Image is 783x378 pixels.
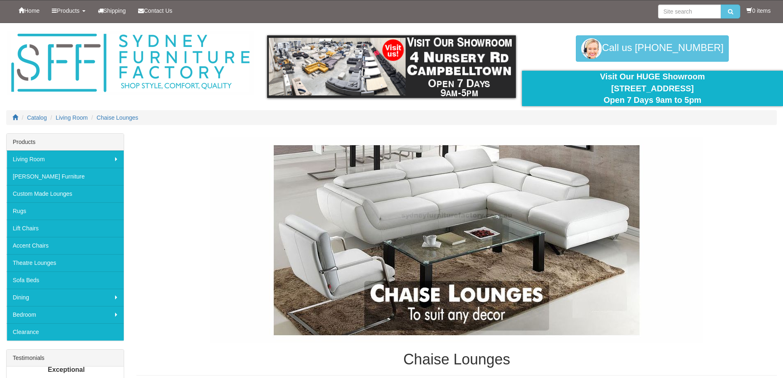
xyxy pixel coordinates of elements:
[48,366,85,373] b: Exceptional
[210,137,703,343] img: Chaise Lounges
[7,220,124,237] a: Lift Chairs
[12,0,46,21] a: Home
[7,134,124,151] div: Products
[7,350,124,366] div: Testimonials
[267,35,516,98] img: showroom.gif
[7,254,124,271] a: Theatre Lounges
[7,168,124,185] a: [PERSON_NAME] Furniture
[56,114,88,121] a: Living Room
[7,289,124,306] a: Dining
[144,7,172,14] span: Contact Us
[528,71,777,106] div: Visit Our HUGE Showroom [STREET_ADDRESS] Open 7 Days 9am to 5pm
[7,31,254,95] img: Sydney Furniture Factory
[7,271,124,289] a: Sofa Beds
[104,7,126,14] span: Shipping
[97,114,138,121] a: Chaise Lounges
[7,151,124,168] a: Living Room
[7,185,124,202] a: Custom Made Lounges
[92,0,132,21] a: Shipping
[7,202,124,220] a: Rugs
[746,7,771,15] li: 0 items
[136,351,777,368] h1: Chaise Lounges
[27,114,47,121] a: Catalog
[24,7,39,14] span: Home
[57,7,79,14] span: Products
[658,5,721,19] input: Site search
[7,306,124,323] a: Bedroom
[46,0,91,21] a: Products
[7,237,124,254] a: Accent Chairs
[7,323,124,341] a: Clearance
[132,0,178,21] a: Contact Us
